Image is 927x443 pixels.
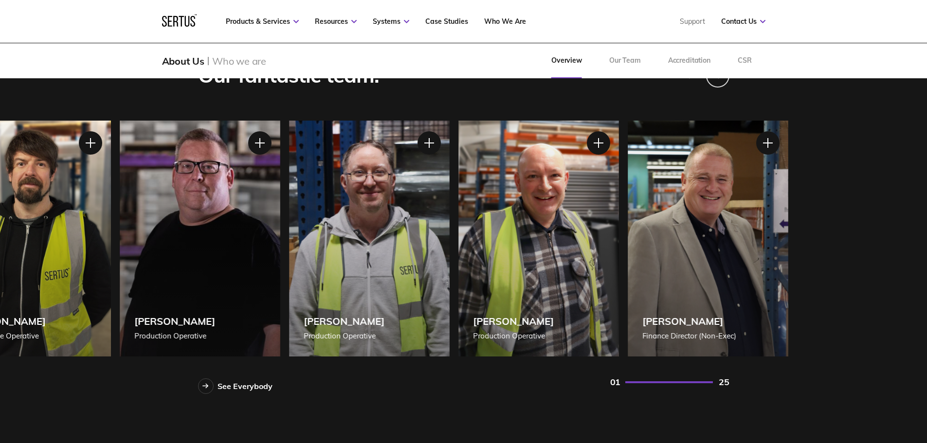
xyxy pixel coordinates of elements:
a: CSR [724,43,765,78]
div: Production Operative [473,330,554,342]
div: [PERSON_NAME] [304,315,384,327]
a: Systems [373,17,409,26]
a: Our Team [596,43,654,78]
div: See Everybody [218,381,273,391]
a: Resources [315,17,357,26]
div: Finance Director (Non-Exec) [642,330,736,342]
div: Next slide [706,64,729,88]
a: See Everybody [198,378,273,394]
a: Accreditation [654,43,724,78]
iframe: Chat Widget [878,396,927,443]
div: Who we are [212,55,266,67]
div: [PERSON_NAME] [473,315,554,327]
div: Previous slide [678,64,701,88]
div: 01 [610,376,620,388]
div: About Us [162,55,204,67]
div: 25 [719,376,729,388]
a: Who We Are [484,17,526,26]
div: [PERSON_NAME] [642,315,736,327]
a: Contact Us [721,17,765,26]
div: Production Operative [304,330,384,342]
div: [PERSON_NAME] [134,315,215,327]
a: Case Studies [425,17,468,26]
div: Production Operative [134,330,215,342]
a: Support [680,17,705,26]
a: Products & Services [226,17,299,26]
